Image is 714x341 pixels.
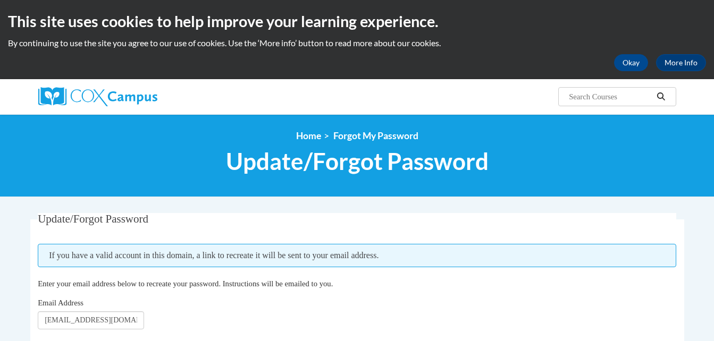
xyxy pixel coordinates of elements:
span: Update/Forgot Password [226,147,489,175]
button: Okay [614,54,648,71]
span: Enter your email address below to recreate your password. Instructions will be emailed to you. [38,279,333,288]
span: Update/Forgot Password [38,212,148,225]
button: Search [653,90,669,103]
p: By continuing to use the site you agree to our use of cookies. Use the ‘More info’ button to read... [8,37,706,49]
input: Search Courses [568,90,653,103]
a: More Info [656,54,706,71]
span: If you have a valid account in this domain, a link to recreate it will be sent to your email addr... [38,244,676,267]
h2: This site uses cookies to help improve your learning experience. [8,11,706,32]
span: Forgot My Password [333,130,418,141]
input: Email [38,311,144,329]
a: Home [296,130,321,141]
a: Cox Campus [38,87,240,106]
img: Cox Campus [38,87,157,106]
span: Email Address [38,299,83,307]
